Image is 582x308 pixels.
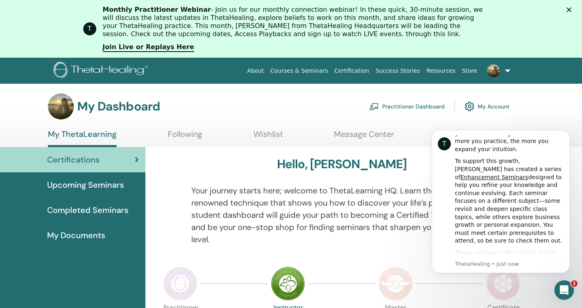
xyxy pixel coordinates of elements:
a: About [244,63,267,78]
a: Following [168,129,202,145]
p: Your journey starts here; welcome to ThetaLearning HQ. Learn the world-renowned technique that sh... [191,184,492,245]
h3: Hello, [PERSON_NAME] [277,157,407,171]
a: Wishlist [253,129,283,145]
p: Message from ThetaHealing, sent Just now [35,138,144,145]
h3: My Dashboard [77,99,160,114]
img: cog.svg [465,100,474,113]
img: Practitioner [163,267,197,301]
img: default.jpg [487,64,500,77]
div: These seminars offer instant access upon purchase, with a 30-day window to review as needed. A gr... [35,126,144,182]
div: Profile image for ThetaHealing [83,22,96,35]
img: default.jpg [48,93,74,119]
img: chalkboard-teacher.svg [369,103,379,110]
a: Message Center [334,129,394,145]
a: My ThetaLearning [48,129,117,147]
a: Join Live or Replays Here [103,43,194,52]
a: Courses & Seminars [267,63,331,78]
div: Close [567,7,575,12]
iframe: Intercom live chat [554,280,574,300]
span: 1 [571,280,578,287]
iframe: Intercom notifications message [420,123,582,278]
img: Instructor [271,267,305,301]
a: Store [459,63,480,78]
a: Success Stories [372,63,423,78]
a: My Account [465,98,510,115]
img: Certificate of Science [486,267,520,301]
a: Resources [423,63,459,78]
div: - Join us for our monthly connection webinar! In these quick, 30-minute session, we will discuss ... [103,6,486,38]
b: Monthly Practitioner Webinar [103,6,211,13]
img: logo.png [54,62,151,80]
a: Practitioner Dashboard [369,98,445,115]
span: Certifications [47,154,100,166]
span: My Documents [47,229,105,241]
img: Master [379,267,413,301]
a: Certification [331,63,372,78]
span: Upcoming Seminars [47,179,124,191]
span: Completed Seminars [47,204,128,216]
